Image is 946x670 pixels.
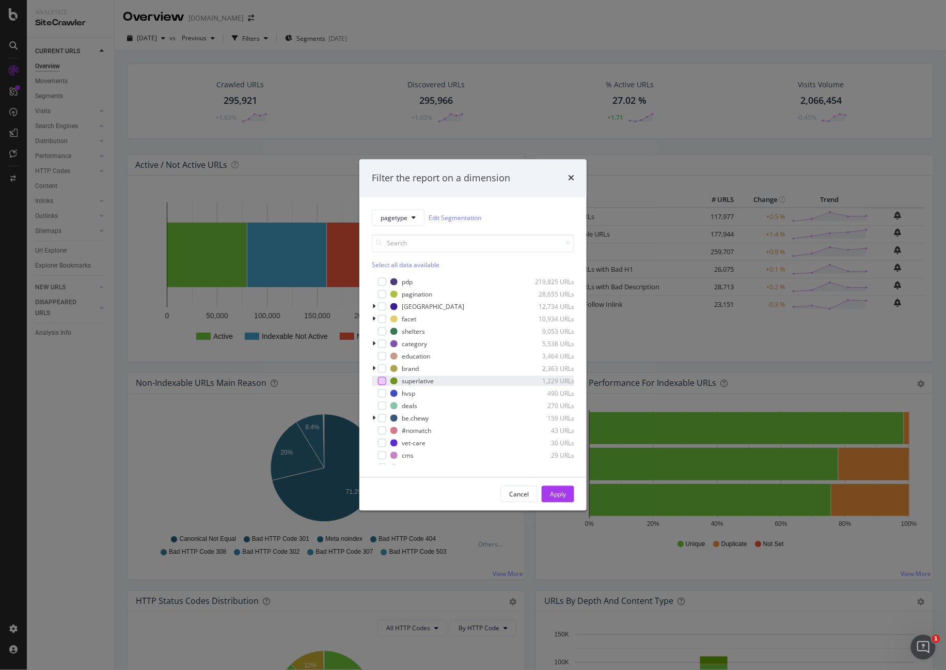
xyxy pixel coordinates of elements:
div: education [402,352,430,361]
div: 5,538 URLs [524,339,574,348]
div: superlative [402,377,434,385]
button: Apply [542,486,574,503]
div: #nomatch [402,426,431,435]
input: Search [372,235,574,253]
div: 12,734 URLs [524,302,574,311]
div: times [568,172,574,185]
div: 30 URLs [524,439,574,447]
div: 2,363 URLs [524,364,574,373]
div: hvsp [402,389,415,398]
div: cms [402,451,414,460]
div: Filter the report on a dimension [372,172,510,185]
div: investor [402,463,425,472]
div: facet [402,315,416,323]
div: pagination [402,290,432,299]
a: Edit Segmentation [429,212,481,223]
div: pdp [402,277,413,286]
span: pagetype [381,213,407,222]
div: [GEOGRAPHIC_DATA] [402,302,464,311]
div: 270 URLs [524,401,574,410]
button: Cancel [500,486,538,503]
div: 29 URLs [524,451,574,460]
div: 219,825 URLs [524,277,574,286]
div: 9,053 URLs [524,327,574,336]
div: 28,655 URLs [524,290,574,299]
div: category [402,339,427,348]
span: 1 [932,635,940,643]
div: shelters [402,327,425,336]
div: Cancel [509,490,529,498]
div: 43 URLs [524,426,574,435]
div: Apply [550,490,566,498]
div: vet-care [402,439,425,447]
div: 490 URLs [524,389,574,398]
div: Select all data available [372,261,574,270]
iframe: Intercom live chat [911,635,936,660]
div: 159 URLs [524,414,574,423]
div: 10,934 URLs [524,315,574,323]
div: 3,464 URLs [524,352,574,361]
div: 1,229 URLs [524,377,574,385]
div: brand [402,364,419,373]
div: modal [359,159,587,511]
div: deals [402,401,417,410]
div: be.chewy [402,414,429,423]
div: 17 URLs [524,463,574,472]
button: pagetype [372,210,424,226]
